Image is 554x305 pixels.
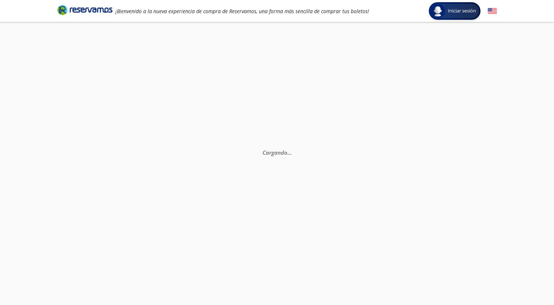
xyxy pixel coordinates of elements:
[57,4,112,18] a: Brand Logo
[445,7,479,15] span: Iniciar sesión
[115,8,369,15] em: ¡Bienvenido a la nueva experiencia de compra de Reservamos, una forma más sencilla de comprar tus...
[488,7,497,16] button: English
[262,149,291,156] em: Cargando
[289,149,290,156] span: .
[57,4,112,15] i: Brand Logo
[287,149,289,156] span: .
[290,149,291,156] span: .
